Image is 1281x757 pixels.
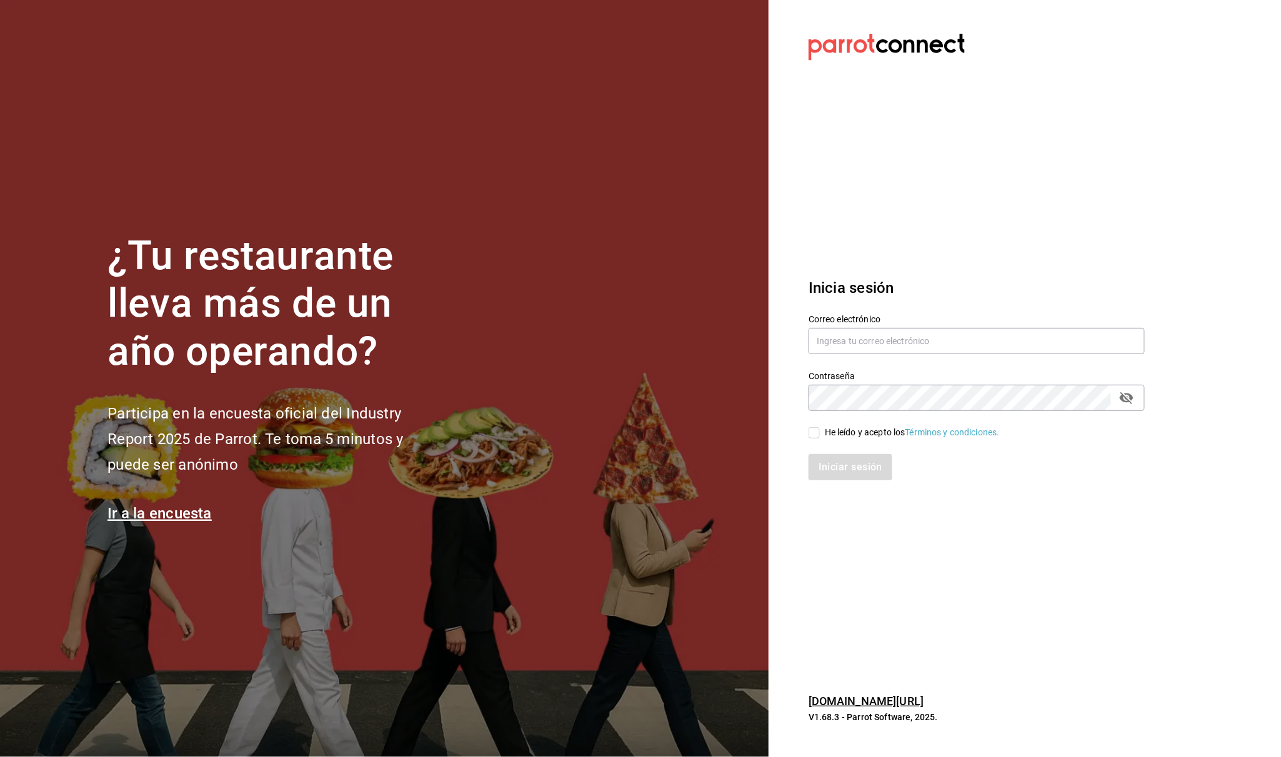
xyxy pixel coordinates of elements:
[809,315,1145,324] label: Correo electrónico
[825,426,1000,439] div: He leído y acepto los
[905,427,1000,437] a: Términos y condiciones.
[809,277,1145,299] h3: Inicia sesión
[1116,387,1137,408] button: passwordField
[809,328,1145,354] input: Ingresa tu correo electrónico
[809,711,1145,723] p: V1.68.3 - Parrot Software, 2025.
[107,505,212,522] a: Ir a la encuesta
[107,401,445,477] h2: Participa en la encuesta oficial del Industry Report 2025 de Parrot. Te toma 5 minutos y puede se...
[107,232,445,376] h1: ¿Tu restaurante lleva más de un año operando?
[809,695,924,708] a: [DOMAIN_NAME][URL]
[809,372,1145,380] label: Contraseña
